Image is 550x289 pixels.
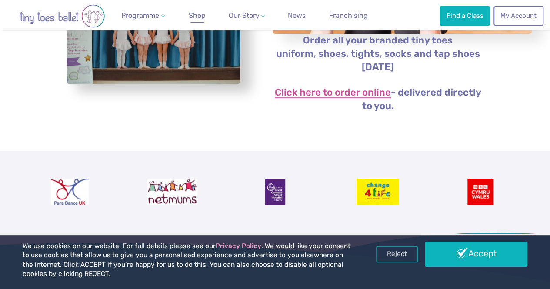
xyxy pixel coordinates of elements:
[23,242,351,279] p: We use cookies on our website. For full details please see our . We would like your consent to us...
[329,11,368,20] span: Franchising
[326,7,371,24] a: Franchising
[272,86,484,113] p: - delivered directly to you.
[493,6,543,25] a: My Account
[272,34,484,74] p: Order all your branded tiny toes uniform, shoes, tights, socks and tap shoes [DATE]
[228,11,259,20] span: Our Story
[216,242,261,250] a: Privacy Policy
[275,88,391,98] a: Click here to order online
[284,7,309,24] a: News
[51,179,88,205] img: Para Dance UK
[425,242,527,267] a: Accept
[189,11,206,20] span: Shop
[288,11,306,20] span: News
[118,7,168,24] a: Programme
[376,246,418,262] a: Reject
[440,6,490,25] a: Find a Class
[10,4,114,28] img: tiny toes ballet
[185,7,209,24] a: Shop
[121,11,159,20] span: Programme
[225,7,268,24] a: Our Story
